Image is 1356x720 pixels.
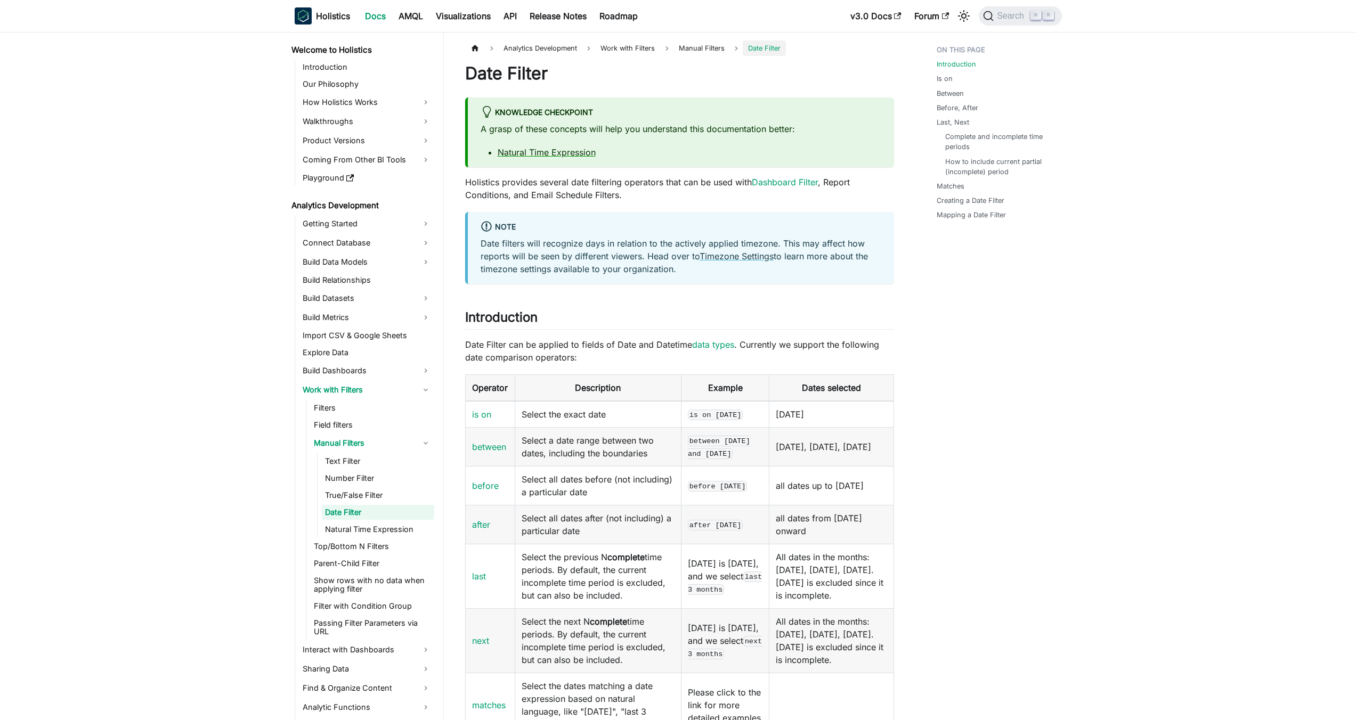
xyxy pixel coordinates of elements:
[688,571,762,595] code: last 3 months
[937,210,1006,220] a: Mapping a Date Filter
[465,338,894,364] p: Date Filter can be applied to fields of Date and Datetime . Currently we support the following da...
[472,441,506,452] a: between
[311,400,434,415] a: Filters
[299,132,434,149] a: Product Versions
[497,7,523,24] a: API
[769,374,894,401] th: Dates selected
[515,466,681,505] td: Select all dates before (not including) a particular date
[429,7,497,24] a: Visualizations
[299,660,434,677] a: Sharing Data
[311,616,434,639] a: Passing Filter Parameters via URL
[688,520,743,530] code: after [DATE]
[299,290,434,307] a: Build Datasets
[465,176,894,201] p: Holistics provides several date filtering operators that can be used with , Report Conditions, an...
[688,410,743,420] code: is on [DATE]
[1043,11,1054,20] kbd: K
[688,436,750,459] code: between [DATE] and [DATE]
[937,59,976,69] a: Introduction
[945,157,1051,177] a: How to include current partial (incomplete) period
[498,40,582,56] span: Analytics Development
[994,11,1030,21] span: Search
[515,374,681,401] th: Description
[299,362,434,379] a: Build Dashboards
[955,7,972,24] button: Switch between dark and light mode (currently light mode)
[595,40,660,56] span: Work with Filters
[523,7,593,24] a: Release Notes
[322,471,434,486] a: Number Filter
[311,539,434,554] a: Top/Bottom N Filters
[316,10,350,22] b: Holistics
[769,401,894,428] td: [DATE]
[299,94,434,111] a: How Holistics Works
[311,599,434,613] a: Filter with Condition Group
[673,40,730,56] span: Manual Filters
[299,253,434,271] a: Build Data Models
[322,505,434,520] a: Date Filter
[844,7,908,24] a: v3.0 Docs
[299,641,434,658] a: Interact with Dashboards
[752,177,818,187] a: Dashboard Filter
[359,7,392,24] a: Docs
[465,309,894,330] h2: Introduction
[937,103,978,113] a: Before, After
[769,466,894,505] td: all dates up to [DATE]
[472,700,506,710] a: matches
[945,132,1051,152] a: Complete and incomplete time periods
[769,544,894,608] td: All dates in the months: [DATE], [DATE], [DATE]. [DATE] is excluded since it is incomplete.
[515,608,681,673] td: Select the next N time periods. By default, the current incomplete time period is excluded, but c...
[322,522,434,537] a: Natural Time Expression
[515,544,681,608] td: Select the previous N time periods. By default, the current incomplete time period is excluded, b...
[937,73,953,84] a: Is on
[322,454,434,469] a: Text Filter
[481,122,881,135] p: A grasp of these concepts will help you understand this documentation better:
[465,40,485,56] a: Home page
[607,552,645,562] strong: complete
[979,6,1061,26] button: Search (Command+K)
[688,636,762,659] code: next 3 months
[937,117,969,127] a: Last, Next
[481,237,881,275] p: Date filters will recognize days in relation to the actively applied timezone. This may affect ho...
[299,151,434,168] a: Coming From Other BI Tools
[472,409,491,420] a: is on
[700,251,774,261] a: Timezone Settings
[299,113,434,130] a: Walkthroughs
[681,608,769,673] td: [DATE] is [DATE], and we select
[590,616,627,627] strong: complete
[299,328,434,343] a: Import CSV & Google Sheets
[311,435,434,452] a: Manual Filters
[498,147,596,158] a: Natural Time Expression
[299,699,434,716] a: Analytic Functions
[937,181,964,191] a: Matches
[465,63,894,84] h1: Date Filter
[299,215,434,232] a: Getting Started
[472,635,489,646] a: next
[681,544,769,608] td: [DATE] is [DATE], and we select
[769,608,894,673] td: All dates in the months: [DATE], [DATE], [DATE]. [DATE] is excluded since it is incomplete.
[472,480,499,491] a: before
[299,77,434,92] a: Our Philosophy
[299,170,434,185] a: Playground
[465,40,894,56] nav: Breadcrumbs
[311,573,434,596] a: Show rows with no data when applying filter
[472,519,490,530] a: after
[515,427,681,466] td: Select a date range between two dates, including the boundaries
[908,7,955,24] a: Forum
[769,427,894,466] td: [DATE], [DATE], [DATE]
[937,195,1004,206] a: Creating a Date Filter
[299,60,434,75] a: Introduction
[515,401,681,428] td: Select the exact date
[743,40,786,56] span: Date Filter
[295,7,350,24] a: HolisticsHolistics
[311,556,434,571] a: Parent-Child Filter
[481,106,881,120] div: Knowledge Checkpoint
[465,374,515,401] th: Operator
[299,680,434,697] a: Find & Organize Content
[288,198,434,213] a: Analytics Development
[299,309,434,326] a: Build Metrics
[295,7,312,24] img: Holistics
[769,505,894,544] td: all dates from [DATE] onward
[299,234,434,251] a: Connect Database
[299,381,434,398] a: Work with Filters
[299,273,434,288] a: Build Relationships
[311,418,434,432] a: Field filters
